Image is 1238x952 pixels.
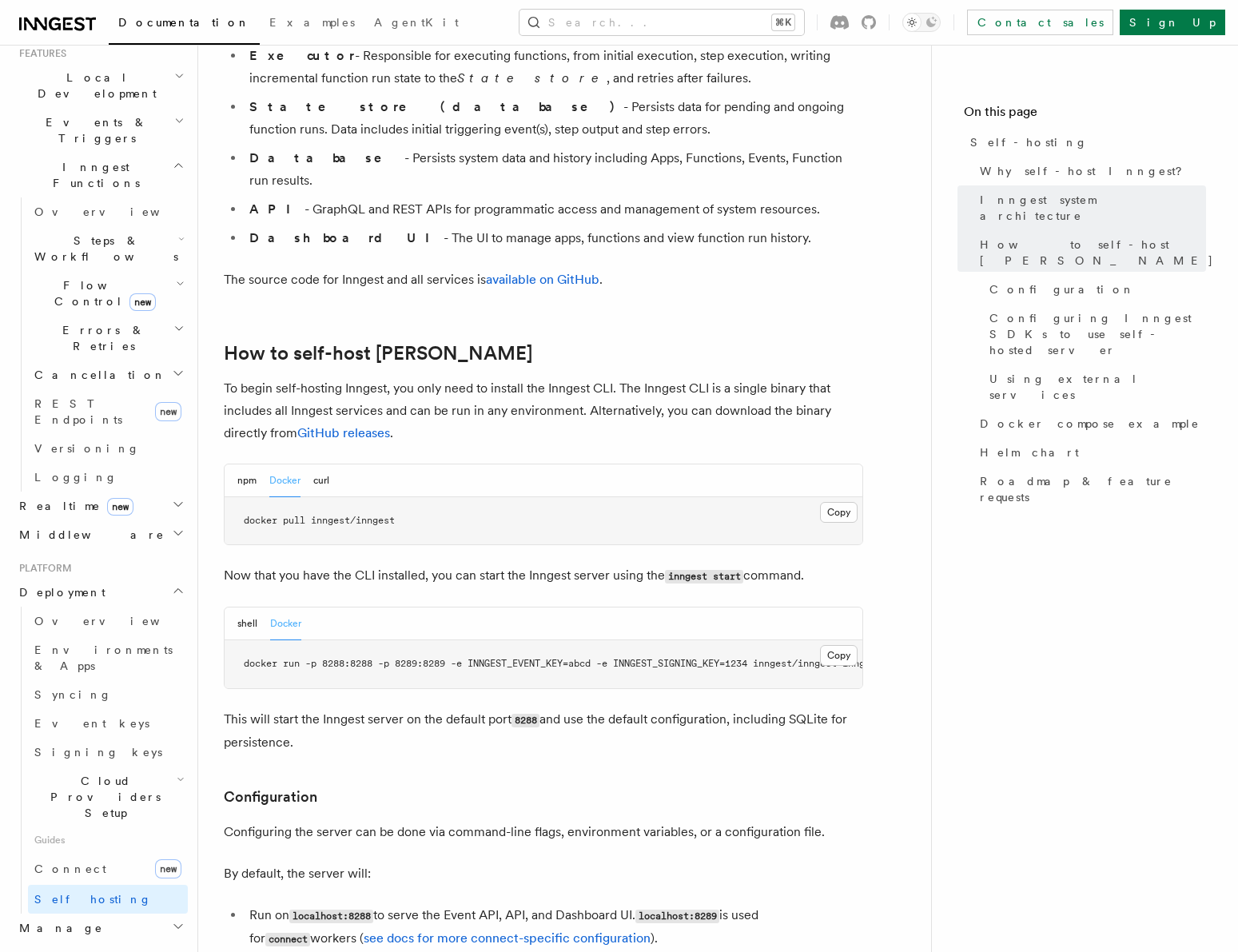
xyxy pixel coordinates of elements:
button: Cancellation [28,360,188,389]
a: AgentKit [364,5,468,43]
a: Configuration [983,275,1206,304]
span: Cloud Providers Setup [28,773,177,821]
a: Environments & Apps [28,635,188,680]
span: Guides [28,827,188,853]
button: Errors & Retries [28,316,188,360]
a: GitHub releases [297,425,390,440]
span: new [129,293,156,311]
span: new [155,859,181,878]
a: How to self-host [PERSON_NAME] [973,230,1206,275]
span: Configuration [989,281,1135,297]
li: Run on to serve the Event API, API, and Dashboard UI. is used for workers ( ). [245,904,863,950]
a: Inngest system architecture [973,185,1206,230]
li: - Responsible for executing functions, from initial execution, step execution, writing incrementa... [245,45,863,90]
button: Local Development [13,63,188,108]
p: Now that you have the CLI installed, you can start the Inngest server using the command. [224,564,863,588]
a: Signing keys [28,738,188,767]
button: Events & Triggers [13,108,188,153]
span: Syncing [34,688,112,701]
code: localhost:8288 [289,910,373,923]
strong: Executor [249,48,355,63]
button: Copy [820,645,858,666]
p: This will start the Inngest server on the default port and use the default configuration, includi... [224,708,863,754]
button: shell [237,607,257,640]
a: Using external services [983,364,1206,409]
span: docker pull inngest/inngest [244,515,395,526]
span: Event keys [34,717,149,730]
li: - Persists data for pending and ongoing function runs. Data includes initial triggering event(s),... [245,96,863,141]
span: Docker compose example [980,416,1200,432]
a: Versioning [28,434,188,463]
button: Search...⌘K [519,10,804,35]
button: Cloud Providers Setup [28,767,188,827]
button: Toggle dark mode [902,13,941,32]
span: AgentKit [374,16,459,29]
a: Roadmap & feature requests [973,467,1206,512]
a: Logging [28,463,188,492]
button: Realtimenew [13,492,188,520]
button: npm [237,464,257,497]
a: Docker compose example [973,409,1206,438]
span: Environments & Apps [34,643,173,672]
button: Steps & Workflows [28,226,188,271]
li: - Persists system data and history including Apps, Functions, Events, Function run results. [245,147,863,192]
a: Sign Up [1120,10,1225,35]
p: By default, the server will: [224,862,863,885]
span: Self hosting [34,893,152,906]
a: Self-hosting [964,128,1206,157]
span: Roadmap & feature requests [980,473,1206,505]
p: The source code for Inngest and all services is . [224,269,863,291]
kbd: ⌘K [772,14,794,30]
a: Overview [28,197,188,226]
strong: Database [249,150,404,165]
span: Configuring Inngest SDKs to use self-hosted server [989,310,1206,358]
a: Configuring Inngest SDKs to use self-hosted server [983,304,1206,364]
code: 8288 [512,714,539,727]
span: Examples [269,16,355,29]
a: REST Endpointsnew [28,389,188,434]
a: Configuration [224,786,317,808]
div: Deployment [13,607,188,914]
span: Versioning [34,442,140,455]
button: Copy [820,502,858,523]
span: Overview [34,615,199,627]
span: Self-hosting [970,134,1088,150]
span: Inngest Functions [13,159,173,191]
span: Overview [34,205,199,218]
span: Local Development [13,70,174,102]
span: Signing keys [34,746,162,759]
button: curl [313,464,329,497]
li: - The UI to manage apps, functions and view function run history. [245,227,863,249]
a: Why self-host Inngest? [973,157,1206,185]
li: - GraphQL and REST APIs for programmatic access and management of system resources. [245,198,863,221]
a: Contact sales [967,10,1113,35]
h4: On this page [964,102,1206,128]
span: Connect [34,862,106,875]
a: see docs for more connect-specific configuration [364,930,651,946]
span: docker run -p 8288:8288 -p 8289:8289 -e INNGEST_EVENT_KEY=abcd -e INNGEST_SIGNING_KEY=1234 innges... [244,658,915,669]
span: Logging [34,471,117,484]
span: Inngest system architecture [980,192,1206,224]
code: connect [265,933,310,946]
span: REST Endpoints [34,397,122,426]
span: Manage [13,920,103,936]
span: Flow Control [28,277,176,309]
em: State store [457,70,607,86]
button: Middleware [13,520,188,549]
a: Connectnew [28,853,188,885]
strong: Dashboard UI [249,230,444,245]
button: Inngest Functions [13,153,188,197]
a: Helm chart [973,438,1206,467]
a: available on GitHub [486,272,599,287]
code: localhost:8289 [635,910,719,923]
button: Manage [13,914,188,942]
span: new [107,498,133,516]
span: Using external services [989,371,1206,403]
button: Docker [269,464,301,497]
strong: State store (database) [249,99,623,114]
span: Why self-host Inngest? [980,163,1193,179]
a: How to self-host [PERSON_NAME] [224,342,532,364]
span: Deployment [13,584,105,600]
button: Deployment [13,578,188,607]
div: Inngest Functions [13,197,188,492]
